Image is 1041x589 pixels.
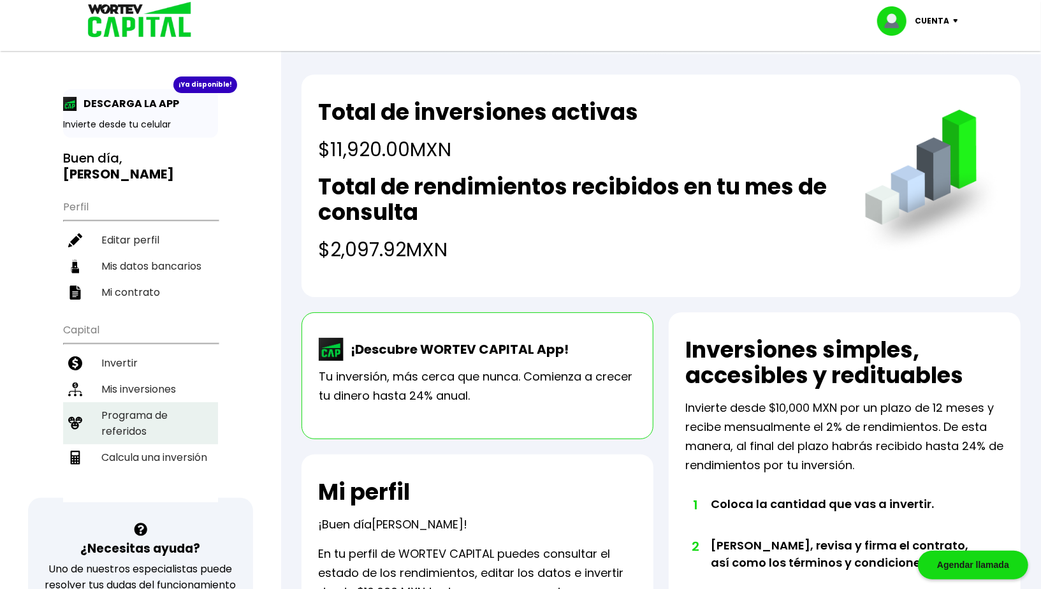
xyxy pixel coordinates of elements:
a: Programa de referidos [63,402,218,444]
div: Agendar llamada [918,551,1028,579]
a: Mis inversiones [63,376,218,402]
img: grafica.516fef24.png [859,110,1004,254]
img: contrato-icon.f2db500c.svg [68,286,82,300]
p: Tu inversión, más cerca que nunca. Comienza a crecer tu dinero hasta 24% anual. [319,367,636,405]
p: Invierte desde $10,000 MXN por un plazo de 12 meses y recibe mensualmente el 2% de rendimientos. ... [685,398,1004,475]
img: inversiones-icon.6695dc30.svg [68,382,82,396]
ul: Capital [63,316,218,502]
ul: Perfil [63,193,218,305]
h4: $2,097.92 MXN [318,235,840,264]
li: Coloca la cantidad que vas a invertir. [711,495,972,537]
p: Invierte desde tu celular [63,118,218,131]
h2: Inversiones simples, accesibles y redituables [685,337,1004,388]
span: 2 [692,537,698,556]
h3: ¿Necesitas ayuda? [80,539,200,558]
p: ¡Descubre WORTEV CAPITAL App! [344,340,569,359]
a: Invertir [63,350,218,376]
a: Mi contrato [63,279,218,305]
span: 1 [692,495,698,514]
a: Editar perfil [63,227,218,253]
p: DESCARGA LA APP [77,96,179,112]
img: editar-icon.952d3147.svg [68,233,82,247]
h4: $11,920.00 MXN [318,135,638,164]
h2: Total de inversiones activas [318,99,638,125]
img: invertir-icon.b3b967d7.svg [68,356,82,370]
p: Cuenta [915,11,950,31]
div: ¡Ya disponible! [173,76,237,93]
img: calculadora-icon.17d418c4.svg [68,451,82,465]
p: ¡Buen día ! [318,515,467,534]
img: wortev-capital-app-icon [319,338,344,361]
h3: Buen día, [63,150,218,182]
a: Calcula una inversión [63,444,218,470]
b: [PERSON_NAME] [63,165,174,183]
img: profile-image [877,6,915,36]
img: icon-down [950,19,967,23]
span: [PERSON_NAME] [372,516,463,532]
img: app-icon [63,97,77,111]
a: Mis datos bancarios [63,253,218,279]
img: datos-icon.10cf9172.svg [68,259,82,273]
h2: Mi perfil [318,479,410,505]
h2: Total de rendimientos recibidos en tu mes de consulta [318,174,840,225]
img: recomiendanos-icon.9b8e9327.svg [68,416,82,430]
